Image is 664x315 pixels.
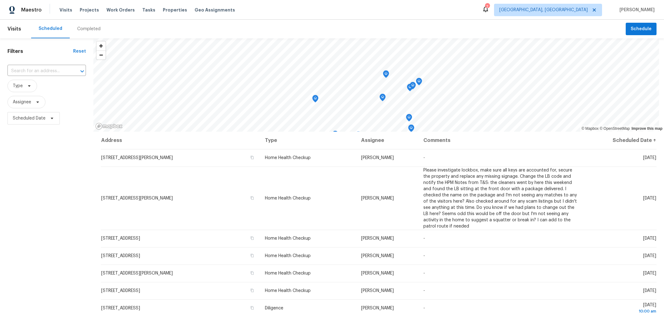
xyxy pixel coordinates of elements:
[265,254,311,258] span: Home Health Checkup
[485,4,489,10] div: 7
[643,271,656,275] span: [DATE]
[7,66,68,76] input: Search for an address...
[95,123,123,130] a: Mapbox homepage
[7,22,21,36] span: Visits
[249,253,255,258] button: Copy Address
[423,271,425,275] span: -
[643,236,656,241] span: [DATE]
[383,70,389,80] div: Map marker
[101,132,260,149] th: Address
[361,289,394,293] span: [PERSON_NAME]
[643,196,656,200] span: [DATE]
[13,115,45,121] span: Scheduled Date
[101,289,140,293] span: [STREET_ADDRESS]
[39,26,62,32] div: Scheduled
[379,94,386,103] div: Map marker
[361,156,394,160] span: [PERSON_NAME]
[418,132,585,149] th: Comments
[73,48,86,54] div: Reset
[21,7,42,13] span: Maestro
[265,196,311,200] span: Home Health Checkup
[265,289,311,293] span: Home Health Checkup
[249,155,255,160] button: Copy Address
[265,271,311,275] span: Home Health Checkup
[631,25,652,33] span: Schedule
[499,7,588,13] span: [GEOGRAPHIC_DATA], [GEOGRAPHIC_DATA]
[249,288,255,293] button: Copy Address
[265,236,311,241] span: Home Health Checkup
[617,7,655,13] span: [PERSON_NAME]
[407,84,413,93] div: Map marker
[590,303,656,314] span: [DATE]
[600,126,630,131] a: OpenStreetMap
[101,254,140,258] span: [STREET_ADDRESS]
[97,41,106,50] button: Zoom in
[423,236,425,241] span: -
[80,7,99,13] span: Projects
[312,95,318,105] div: Map marker
[101,306,140,310] span: [STREET_ADDRESS]
[332,131,338,140] div: Map marker
[163,7,187,13] span: Properties
[356,132,418,149] th: Assignee
[410,82,416,92] div: Map marker
[265,306,283,310] span: Diligence
[249,305,255,311] button: Copy Address
[416,78,422,87] div: Map marker
[361,271,394,275] span: [PERSON_NAME]
[626,23,657,35] button: Schedule
[13,83,23,89] span: Type
[585,132,657,149] th: Scheduled Date ↑
[408,125,414,134] div: Map marker
[97,50,106,59] button: Zoom out
[195,7,235,13] span: Geo Assignments
[643,156,656,160] span: [DATE]
[101,271,173,275] span: [STREET_ADDRESS][PERSON_NAME]
[423,156,425,160] span: -
[106,7,135,13] span: Work Orders
[406,114,412,124] div: Map marker
[361,306,394,310] span: [PERSON_NAME]
[101,156,173,160] span: [STREET_ADDRESS][PERSON_NAME]
[423,306,425,310] span: -
[249,235,255,241] button: Copy Address
[643,254,656,258] span: [DATE]
[361,196,394,200] span: [PERSON_NAME]
[101,236,140,241] span: [STREET_ADDRESS]
[13,99,31,105] span: Assignee
[361,236,394,241] span: [PERSON_NAME]
[249,195,255,201] button: Copy Address
[423,254,425,258] span: -
[78,67,87,76] button: Open
[643,289,656,293] span: [DATE]
[142,8,155,12] span: Tasks
[361,254,394,258] span: [PERSON_NAME]
[632,126,662,131] a: Improve this map
[265,156,311,160] span: Home Health Checkup
[101,196,173,200] span: [STREET_ADDRESS][PERSON_NAME]
[59,7,72,13] span: Visits
[7,48,73,54] h1: Filters
[355,131,361,141] div: Map marker
[249,270,255,276] button: Copy Address
[423,168,577,228] span: Please investigate lockbox, make sure all keys are accounted for, secure the property and replace...
[582,126,599,131] a: Mapbox
[93,38,659,132] canvas: Map
[97,51,106,59] span: Zoom out
[260,132,356,149] th: Type
[423,289,425,293] span: -
[77,26,101,32] div: Completed
[590,308,656,314] div: 10:00 am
